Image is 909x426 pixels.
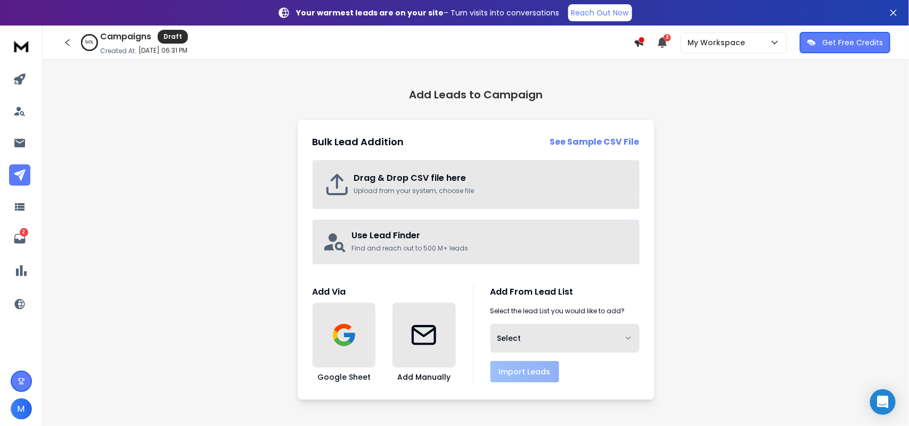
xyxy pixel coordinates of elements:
[9,228,30,249] a: 2
[20,228,28,237] p: 2
[354,187,628,195] p: Upload from your system, choose file
[86,39,94,46] p: 94 %
[297,7,560,18] p: – Turn visits into conversations
[138,46,187,55] p: [DATE] 06:31 PM
[313,135,404,149] h2: Bulk Lead Addition
[354,172,628,185] h2: Drag & Drop CSV file here
[550,136,640,148] a: See Sample CSV File
[11,36,32,56] img: logo
[11,398,32,420] button: M
[687,37,749,48] p: My Workspace
[800,32,890,53] button: Get Free Credits
[352,244,630,253] p: Find and reach out to 500 M+ leads
[317,372,371,382] h3: Google Sheet
[870,389,896,415] div: Open Intercom Messenger
[490,307,625,315] p: Select the lead List you would like to add?
[100,30,151,43] h1: Campaigns
[297,7,444,18] strong: Your warmest leads are on your site
[397,372,451,382] h3: Add Manually
[158,30,188,44] div: Draft
[571,7,629,18] p: Reach Out Now
[352,229,630,242] h2: Use Lead Finder
[822,37,883,48] p: Get Free Credits
[490,286,640,298] h1: Add From Lead List
[664,34,671,41] span: 3
[568,4,632,21] a: Reach Out Now
[100,47,136,55] p: Created At:
[550,136,640,148] strong: See Sample CSV File
[313,286,456,298] h1: Add Via
[497,333,521,344] span: Select
[409,87,543,102] h1: Add Leads to Campaign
